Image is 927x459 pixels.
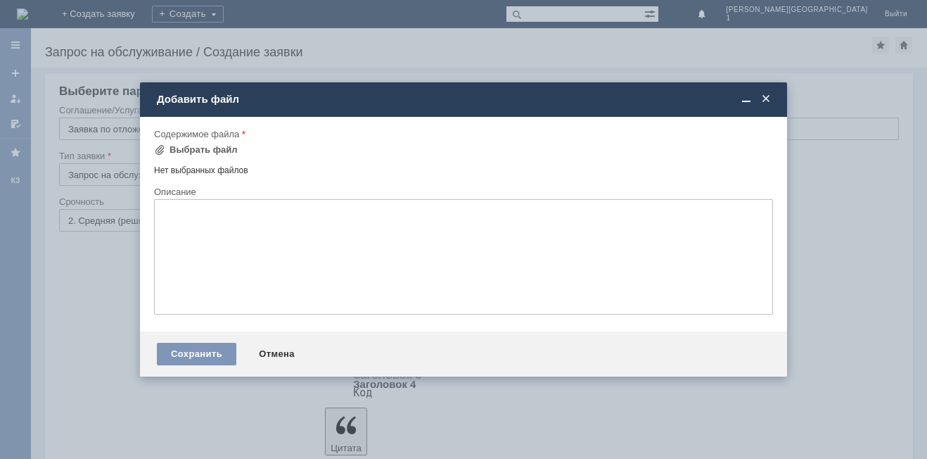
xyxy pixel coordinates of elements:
div: Нет выбранных файлов [154,160,773,176]
div: Добавить файл [157,93,773,106]
div: Выбрать файл [170,144,238,156]
span: Свернуть (Ctrl + M) [739,93,753,106]
span: Закрыть [759,93,773,106]
div: Описание [154,187,770,196]
div: Прошу удалить отложенный чек за 1.10. 25г. Файл во вложении [6,6,205,28]
div: Содержимое файла [154,130,770,139]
